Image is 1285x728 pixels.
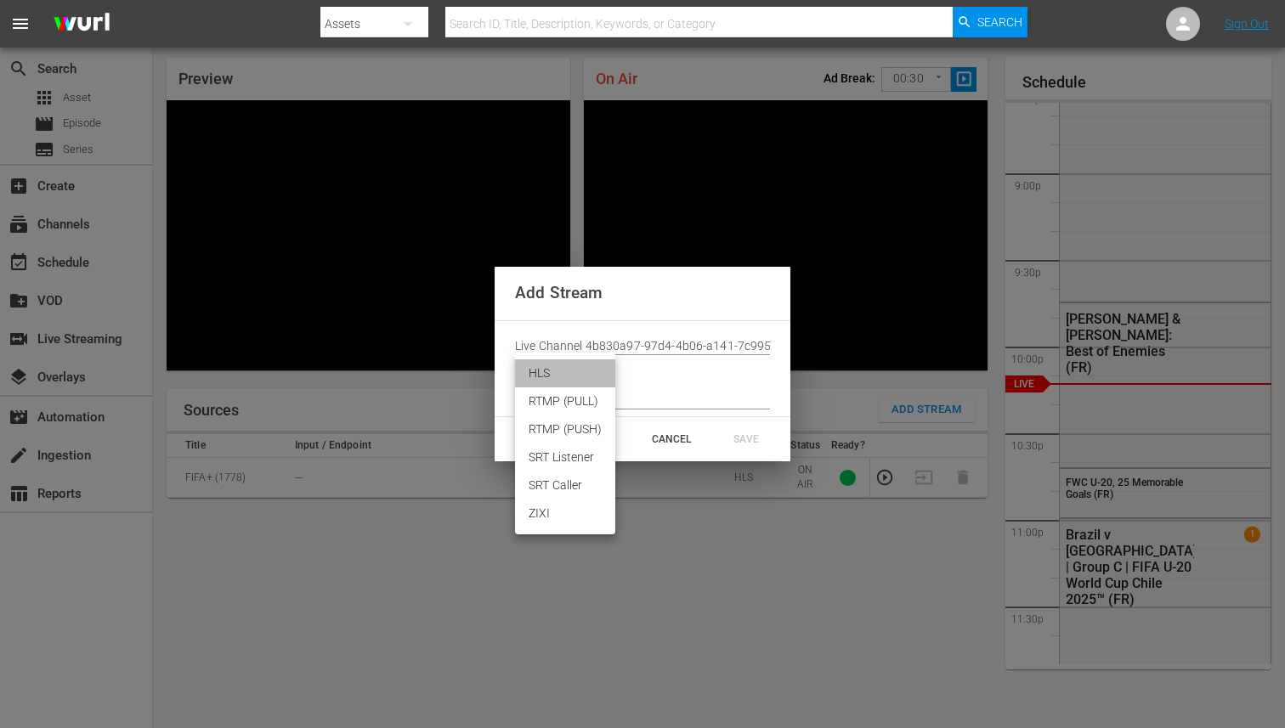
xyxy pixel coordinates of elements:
li: ZIXI [515,499,615,528]
a: Sign Out [1225,17,1269,31]
span: Search [977,7,1022,37]
li: SRT Listener [515,443,615,471]
span: menu [10,14,31,34]
li: RTMP (PULL) [515,387,615,415]
img: ans4CAIJ8jUAAAAAAAAAAAAAAAAAAAAAAAAgQb4GAAAAAAAAAAAAAAAAAAAAAAAAJMjXAAAAAAAAAAAAAAAAAAAAAAAAgAT5G... [41,4,122,44]
li: HLS [515,359,615,387]
li: RTMP (PUSH) [515,415,615,443]
li: SRT Caller [515,471,615,499]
